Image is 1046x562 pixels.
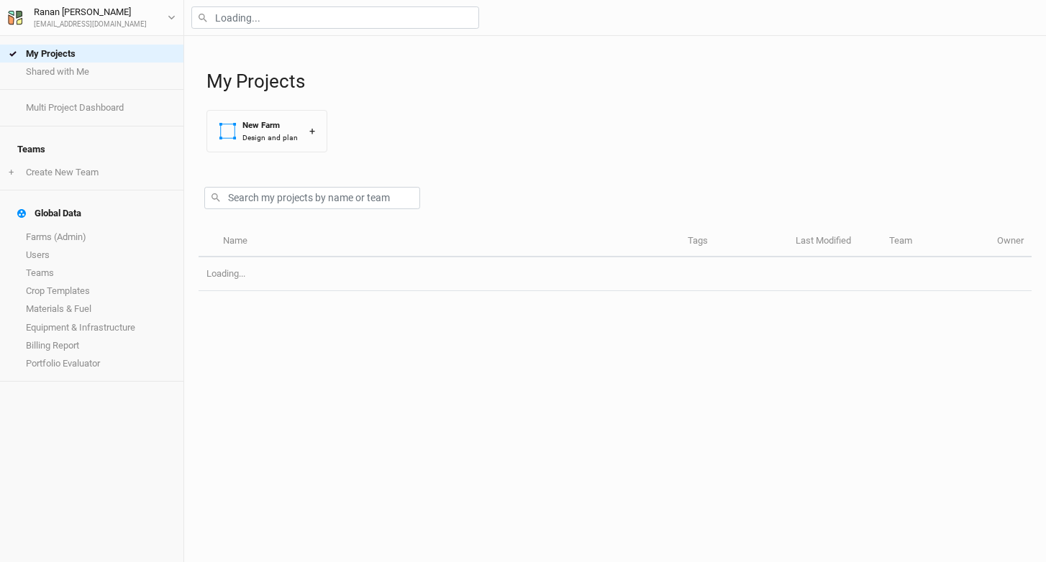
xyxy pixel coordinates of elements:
th: Team [881,226,989,257]
h4: Teams [9,135,175,164]
th: Tags [680,226,788,257]
div: Ranan [PERSON_NAME] [34,5,147,19]
input: Loading... [191,6,479,29]
button: Ranan [PERSON_NAME][EMAIL_ADDRESS][DOMAIN_NAME] [7,4,176,30]
td: Loading... [199,257,1032,291]
div: + [309,124,315,139]
input: Search my projects by name or team [204,187,420,209]
h1: My Projects [206,70,1032,93]
div: New Farm [242,119,298,132]
div: Global Data [17,208,81,219]
button: New FarmDesign and plan+ [206,110,327,152]
th: Name [214,226,679,257]
th: Owner [989,226,1032,257]
div: [EMAIL_ADDRESS][DOMAIN_NAME] [34,19,147,30]
div: Design and plan [242,132,298,143]
span: + [9,167,14,178]
th: Last Modified [788,226,881,257]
